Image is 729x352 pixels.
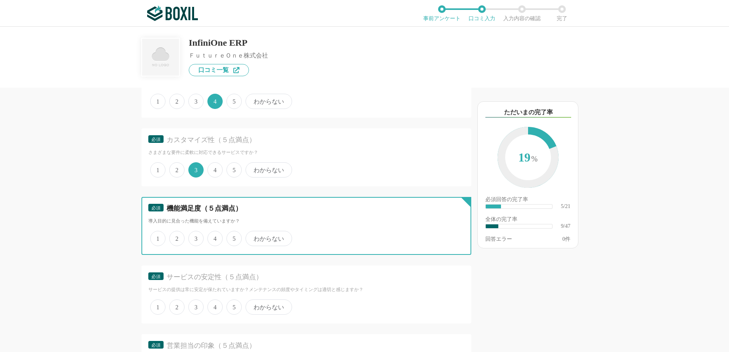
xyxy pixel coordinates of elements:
[151,205,161,211] span: 必須
[188,162,204,178] span: 3
[207,94,223,109] span: 4
[167,204,451,213] div: 機能満足度（５点満点）
[167,272,451,282] div: サービスの安定性（５点満点）
[169,231,185,246] span: 2
[486,224,498,228] div: ​
[246,231,292,246] span: わからない
[151,274,161,279] span: 必須
[562,236,565,242] span: 0
[562,237,570,242] div: 件
[150,231,165,246] span: 1
[167,341,451,350] div: 営業担当の印象（５点満点）
[226,94,242,109] span: 5
[531,155,538,163] span: %
[485,237,512,242] div: 回答エラー
[188,299,204,315] span: 3
[226,299,242,315] span: 5
[485,197,570,204] div: 必須回答の完了率
[151,342,161,348] span: 必須
[150,94,165,109] span: 1
[502,5,542,21] li: 入力内容の確認
[148,218,464,224] div: 導入目的に見合った機能を備えていますか？
[486,205,501,208] div: ​
[207,231,223,246] span: 4
[147,6,198,21] img: ボクシルSaaS_ロゴ
[542,5,582,21] li: 完了
[422,5,462,21] li: 事前アンケート
[485,217,570,224] div: 全体の完了率
[226,231,242,246] span: 5
[188,231,204,246] span: 3
[189,53,268,59] div: ＦｕｔｕｒｅＯｎｅ株式会社
[485,108,571,118] div: ただいまの完了率
[226,162,242,178] span: 5
[151,137,161,142] span: 必須
[207,299,223,315] span: 4
[246,94,292,109] span: わからない
[169,94,185,109] span: 2
[207,162,223,178] span: 4
[198,67,229,73] span: 口コミ一覧
[189,38,268,47] div: InfiniOne ERP
[189,64,249,76] a: 口コミ一覧
[169,162,185,178] span: 2
[150,299,165,315] span: 1
[188,94,204,109] span: 3
[148,149,464,156] div: さまざまな要件に柔軟に対応できるサービスですか？
[169,299,185,315] span: 2
[167,135,451,145] div: カスタマイズ性（５点満点）
[246,162,292,178] span: わからない
[148,286,464,293] div: サービスの提供は常に安定が保たれていますか？メンテナンスの頻度やタイミングは適切と感じますか？
[246,299,292,315] span: わからない
[505,134,551,182] span: 19
[462,5,502,21] li: 口コミ入力
[561,224,570,229] div: 9/47
[561,204,570,209] div: 5/21
[150,162,165,178] span: 1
